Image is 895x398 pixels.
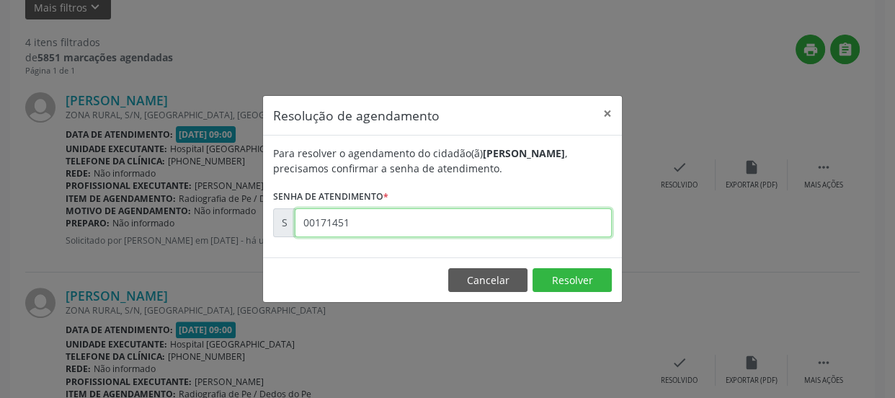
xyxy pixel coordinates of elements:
button: Resolver [533,268,612,293]
h5: Resolução de agendamento [273,106,440,125]
button: Cancelar [448,268,527,293]
b: [PERSON_NAME] [483,146,565,160]
label: Senha de atendimento [273,186,388,208]
button: Close [593,96,622,131]
div: S [273,208,295,237]
div: Para resolver o agendamento do cidadão(ã) , precisamos confirmar a senha de atendimento. [273,146,612,176]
